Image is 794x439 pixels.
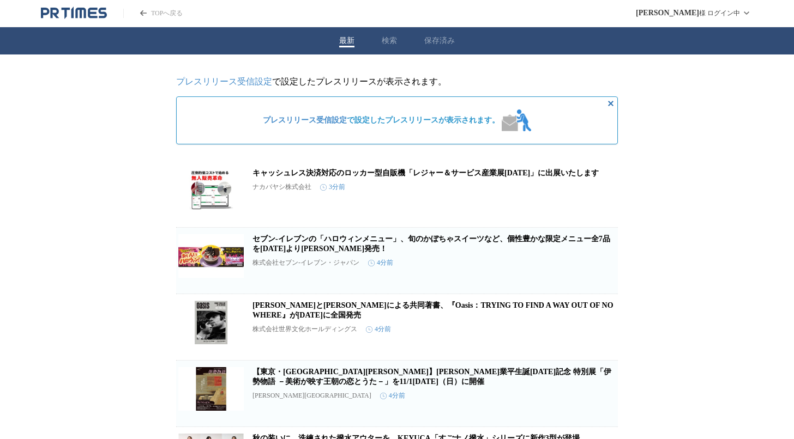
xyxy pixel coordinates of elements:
button: 保存済み [424,36,455,46]
a: PR TIMESのトップページはこちら [123,9,183,18]
time: 4分前 [380,391,405,400]
img: ノエル・ギャラガーとジル・ファーマノフスキーによる共同著書、『Oasis：TRYING TO FIND A WAY OUT OF NOWHERE』が10月16日（木）に全国発売 [178,301,244,344]
a: 【東京・[GEOGRAPHIC_DATA][PERSON_NAME]】[PERSON_NAME]業平生誕[DATE]記念 特別展「伊勢物語 －美術が映す王朝の恋とうた－」を11/1[DATE]（... [252,368,611,386]
a: セブン‐イレブンの「ハロウィンメニュー」、旬のかぼちゃスイーツなど、個性豊かな限定メニュー全7品を[DATE]より[PERSON_NAME]発売！ [252,235,610,253]
time: 4分前 [368,258,393,267]
button: 非表示にする [604,97,617,110]
a: プレスリリース受信設定 [176,77,272,86]
span: で設定したプレスリリースが表示されます。 [263,115,500,125]
p: で設定したプレスリリースが表示されます。 [176,76,618,88]
p: 株式会社世界文化ホールディングス [252,325,357,334]
img: キャッシュレス決済対応のロッカー型自販機「レジャー＆サービス産業展2025」に出展いたします [178,168,244,212]
time: 3分前 [320,182,345,192]
a: PR TIMESのトップページはこちら [41,7,107,20]
button: 検索 [382,36,397,46]
a: キャッシュレス決済対応のロッカー型自販機「レジャー＆サービス産業展[DATE]」に出展いたします [252,169,599,177]
p: 株式会社セブン‐イレブン・ジャパン [252,258,359,267]
time: 4分前 [366,325,391,334]
span: [PERSON_NAME] [636,9,699,17]
img: セブン‐イレブンの「ハロウィンメニュー」、旬のかぼちゃスイーツなど、個性豊かな限定メニュー全7品を10月7日（火）より順次発売！ [178,234,244,278]
button: 最新 [339,36,354,46]
p: [PERSON_NAME][GEOGRAPHIC_DATA] [252,392,371,400]
img: 【東京・南青山 根津美術館】在原業平生誕1200年記念 特別展「伊勢物語 －美術が映す王朝の恋とうた－」を11/1（土）－12/7（日）に開催 [178,367,244,411]
a: [PERSON_NAME]と[PERSON_NAME]による共同著書、『Oasis：TRYING TO FIND A WAY OUT OF NOWHERE』が[DATE]に全国発売 [252,301,613,319]
a: プレスリリース受信設定 [263,116,347,124]
p: ナカバヤシ株式会社 [252,182,311,192]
